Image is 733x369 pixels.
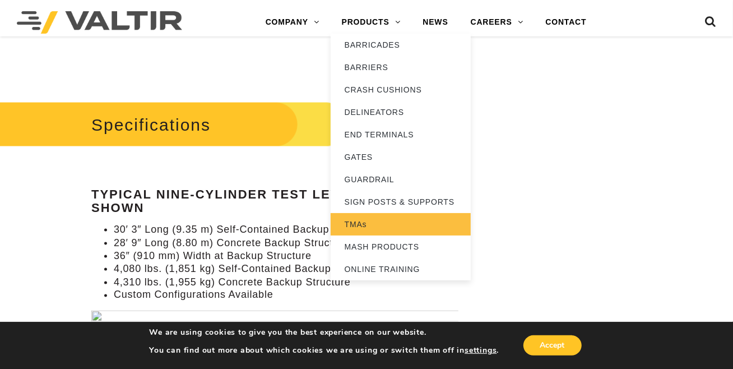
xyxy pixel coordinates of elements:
[331,191,471,213] a: SIGN POSTS & SUPPORTS
[535,11,598,34] a: CONTACT
[114,276,458,289] li: 4,310 lbs. (1,955 kg) Concrete Backup Structure
[331,79,471,101] a: CRASH CUSHIONS
[331,123,471,146] a: END TERMINALS
[331,213,471,236] a: TMAs
[114,223,458,236] li: 30′ 3″ Long (9.35 m) Self-Contained Backup Structure
[331,56,471,79] a: BARRIERS
[331,34,471,56] a: BARRICADES
[114,250,458,262] li: 36″ (910 mm) Width at Backup Structure
[331,236,471,258] a: MASH PRODUCTS
[114,289,458,302] li: Custom Configurations Available
[17,11,182,34] img: Valtir
[460,11,535,34] a: CAREERS
[91,187,408,215] strong: Typical Nine-Cylinder Test Level 3 Unit Shown
[149,345,499,356] p: You can find out more about which cookies we are using or switch them off in .
[331,11,412,34] a: PRODUCTS
[114,262,458,275] li: 4,080 lbs. (1,851 kg) Self-Contained Backup Structure
[331,258,471,280] a: ONLINE TRAINING
[411,11,459,34] a: NEWS
[149,328,499,338] p: We are using cookies to give you the best experience on our website.
[114,237,458,250] li: 28′ 9″ Long (8.80 m) Concrete Backup Structure
[331,168,471,191] a: GUARDRAIL
[254,11,331,34] a: COMPANY
[523,335,582,356] button: Accept
[331,146,471,168] a: GATES
[331,101,471,123] a: DELINEATORS
[465,345,497,356] button: settings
